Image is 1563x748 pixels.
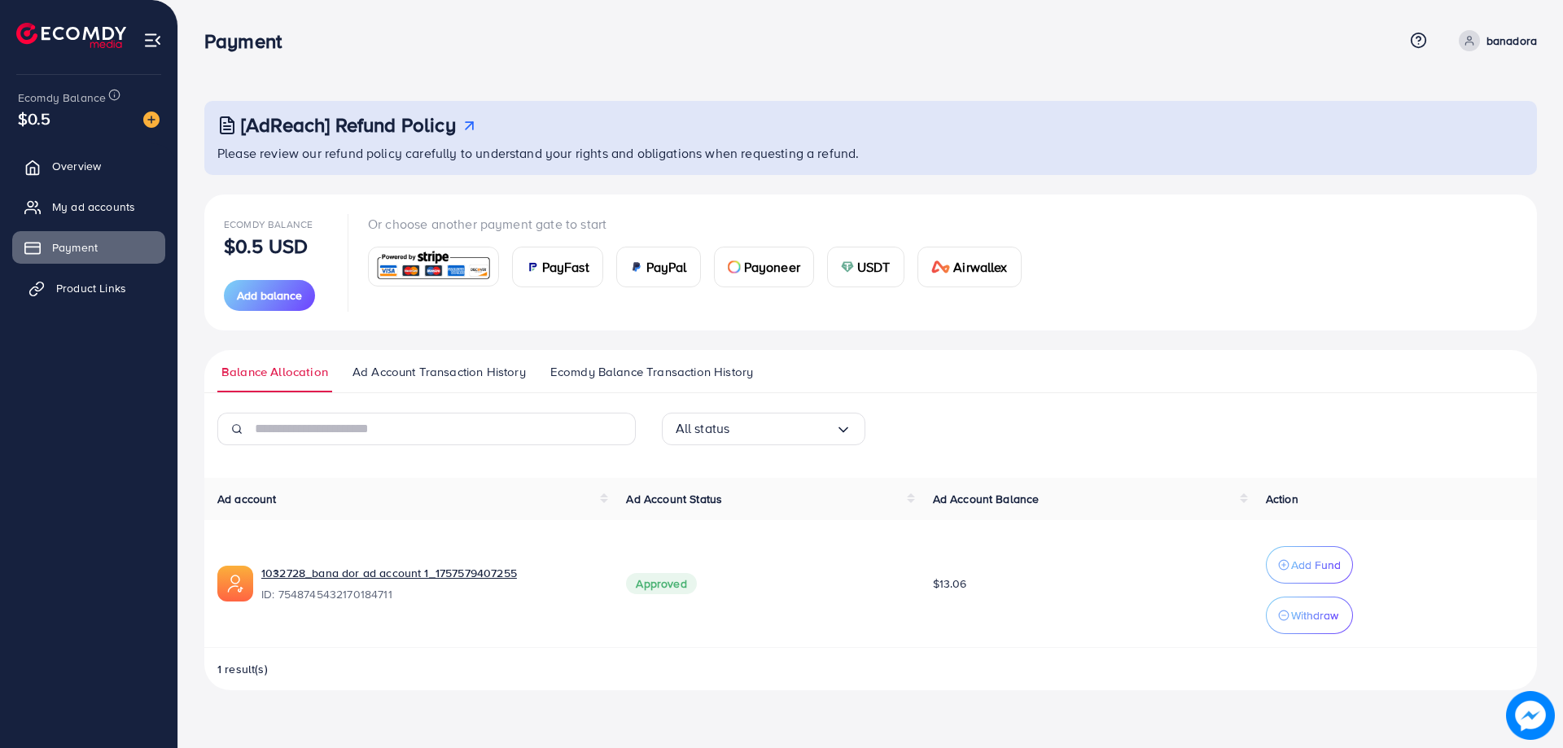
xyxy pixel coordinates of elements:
span: 1 result(s) [217,661,268,677]
img: card [728,260,741,273]
a: 1032728_bana dor ad account 1_1757579407255 [261,565,517,581]
span: ID: 7548745432170184711 [261,586,600,602]
a: cardPayFast [512,247,603,287]
span: Airwallex [953,257,1007,277]
span: Ecomdy Balance [224,217,313,231]
span: Add balance [237,287,302,304]
span: Payoneer [744,257,800,277]
span: PayFast [542,257,589,277]
p: Withdraw [1291,606,1338,625]
span: Ad Account Transaction History [352,363,526,381]
h3: [AdReach] Refund Policy [241,113,456,137]
a: cardPayoneer [714,247,814,287]
span: Balance Allocation [221,363,328,381]
a: cardPayPal [616,247,701,287]
a: My ad accounts [12,190,165,223]
span: Action [1266,491,1298,507]
p: Add Fund [1291,555,1341,575]
span: Product Links [56,280,126,296]
img: menu [143,31,162,50]
h3: Payment [204,29,295,53]
a: Payment [12,231,165,264]
img: image [143,112,160,128]
img: card [931,260,951,273]
p: Please review our refund policy carefully to understand your rights and obligations when requesti... [217,143,1527,163]
button: Withdraw [1266,597,1353,634]
span: $13.06 [933,575,967,592]
a: Overview [12,150,165,182]
button: Add Fund [1266,546,1353,584]
a: cardAirwallex [917,247,1022,287]
span: Ad account [217,491,277,507]
img: card [526,260,539,273]
img: logo [16,23,126,48]
img: card [374,249,493,284]
a: cardUSDT [827,247,904,287]
button: Add balance [224,280,315,311]
a: Product Links [12,272,165,304]
span: USDT [857,257,891,277]
img: card [841,260,854,273]
span: $0.5 [18,107,51,130]
div: <span class='underline'>1032728_bana dor ad account 1_1757579407255</span></br>7548745432170184711 [261,565,600,602]
span: PayPal [646,257,687,277]
span: Overview [52,158,101,174]
input: Search for option [729,416,834,441]
span: All status [676,416,730,441]
img: image [1506,691,1555,740]
p: $0.5 USD [224,236,308,256]
span: Payment [52,239,98,256]
p: banadora [1486,31,1537,50]
span: Ecomdy Balance Transaction History [550,363,753,381]
a: banadora [1452,30,1537,51]
div: Search for option [662,413,865,445]
p: Or choose another payment gate to start [368,214,1035,234]
img: card [630,260,643,273]
span: Ecomdy Balance [18,90,106,106]
span: Approved [626,573,696,594]
img: ic-ads-acc.e4c84228.svg [217,566,253,601]
span: My ad accounts [52,199,135,215]
a: card [368,247,499,287]
span: Ad Account Status [626,491,722,507]
span: Ad Account Balance [933,491,1040,507]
